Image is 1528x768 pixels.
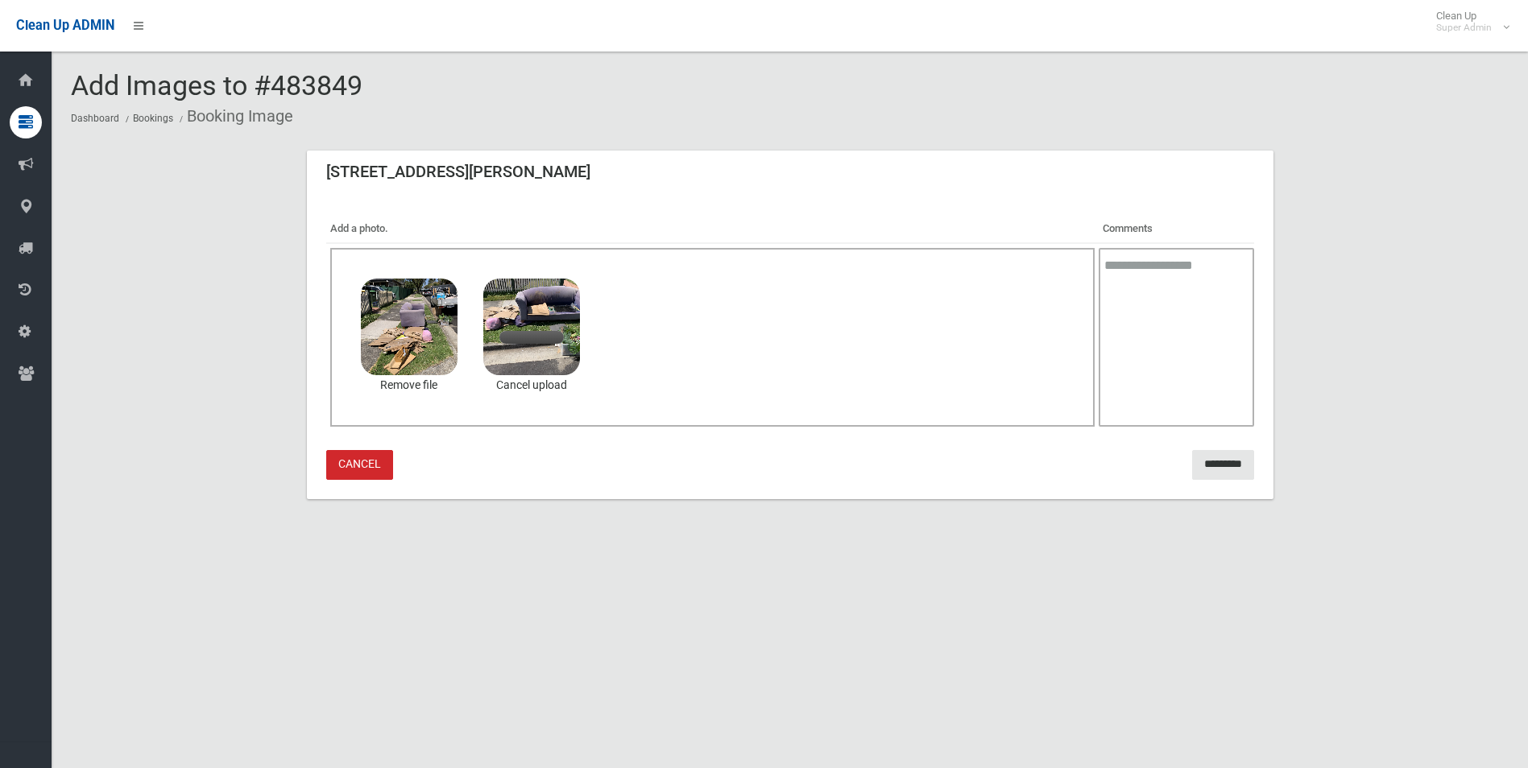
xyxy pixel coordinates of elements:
[483,375,580,396] a: Cancel upload
[1099,215,1254,243] th: Comments
[71,113,119,124] a: Dashboard
[71,69,362,101] span: Add Images to #483849
[326,450,393,480] a: Cancel
[361,375,458,396] a: Remove file
[326,215,1099,243] th: Add a photo.
[133,113,173,124] a: Bookings
[1436,22,1492,34] small: Super Admin
[326,163,590,180] h3: [STREET_ADDRESS][PERSON_NAME]
[176,101,293,131] li: Booking Image
[16,18,114,33] span: Clean Up ADMIN
[1428,10,1508,34] span: Clean Up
